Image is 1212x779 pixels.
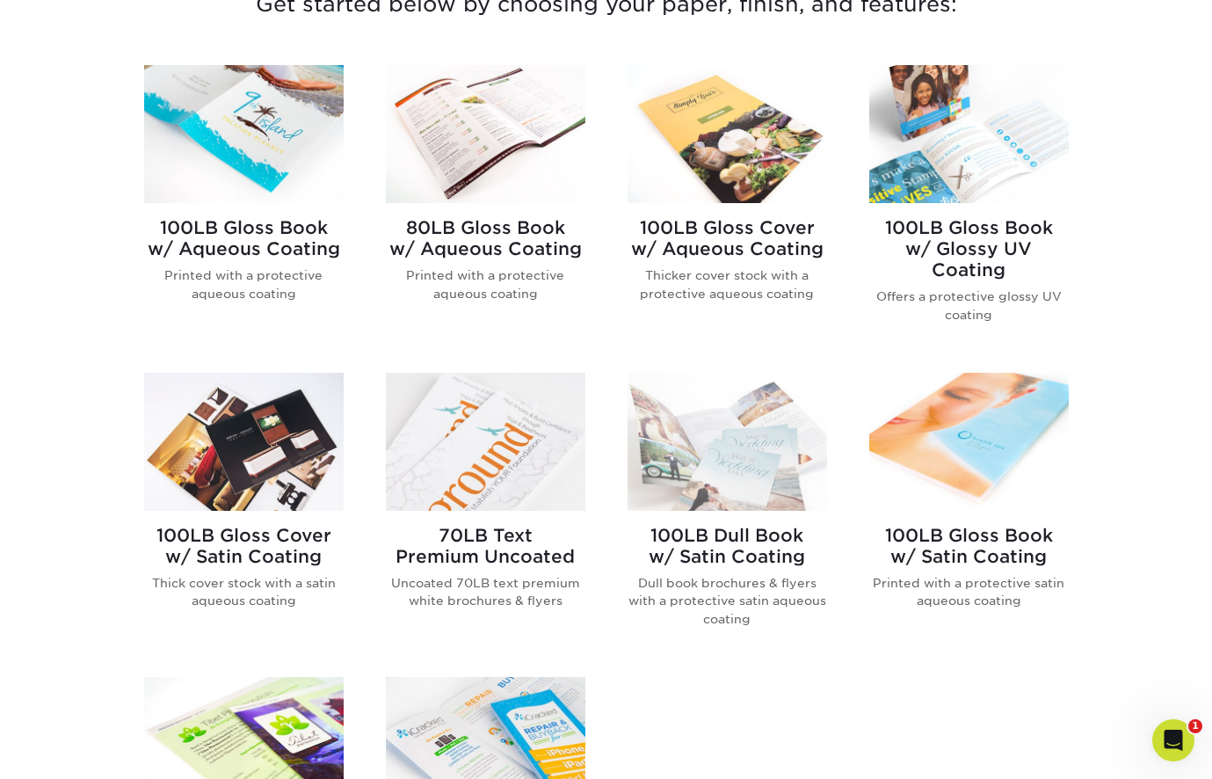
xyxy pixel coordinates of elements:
[869,65,1069,203] img: 100LB Gloss Book<br/>w/ Glossy UV Coating Brochures & Flyers
[628,266,827,302] p: Thicker cover stock with a protective aqueous coating
[144,65,344,203] img: 100LB Gloss Book<br/>w/ Aqueous Coating Brochures & Flyers
[386,574,585,610] p: Uncoated 70LB text premium white brochures & flyers
[869,574,1069,610] p: Printed with a protective satin aqueous coating
[869,65,1069,352] a: 100LB Gloss Book<br/>w/ Glossy UV Coating Brochures & Flyers 100LB Gloss Bookw/ Glossy UV Coating...
[386,525,585,567] h2: 70LB Text Premium Uncoated
[386,65,585,352] a: 80LB Gloss Book<br/>w/ Aqueous Coating Brochures & Flyers 80LB Gloss Bookw/ Aqueous Coating Print...
[869,525,1069,567] h2: 100LB Gloss Book w/ Satin Coating
[628,373,827,656] a: 100LB Dull Book<br/>w/ Satin Coating Brochures & Flyers 100LB Dull Bookw/ Satin Coating Dull book...
[386,373,585,511] img: 70LB Text<br/>Premium Uncoated Brochures & Flyers
[869,373,1069,511] img: 100LB Gloss Book<br/>w/ Satin Coating Brochures & Flyers
[1152,719,1194,761] iframe: Intercom live chat
[1188,719,1202,733] span: 1
[386,65,585,203] img: 80LB Gloss Book<br/>w/ Aqueous Coating Brochures & Flyers
[144,65,344,352] a: 100LB Gloss Book<br/>w/ Aqueous Coating Brochures & Flyers 100LB Gloss Bookw/ Aqueous Coating Pri...
[386,217,585,259] h2: 80LB Gloss Book w/ Aqueous Coating
[869,217,1069,280] h2: 100LB Gloss Book w/ Glossy UV Coating
[144,217,344,259] h2: 100LB Gloss Book w/ Aqueous Coating
[869,373,1069,656] a: 100LB Gloss Book<br/>w/ Satin Coating Brochures & Flyers 100LB Gloss Bookw/ Satin Coating Printed...
[144,525,344,567] h2: 100LB Gloss Cover w/ Satin Coating
[144,266,344,302] p: Printed with a protective aqueous coating
[628,65,827,352] a: 100LB Gloss Cover<br/>w/ Aqueous Coating Brochures & Flyers 100LB Gloss Coverw/ Aqueous Coating T...
[869,288,1069,324] p: Offers a protective glossy UV coating
[628,373,827,511] img: 100LB Dull Book<br/>w/ Satin Coating Brochures & Flyers
[386,266,585,302] p: Printed with a protective aqueous coating
[628,574,827,628] p: Dull book brochures & flyers with a protective satin aqueous coating
[628,525,827,567] h2: 100LB Dull Book w/ Satin Coating
[144,373,344,511] img: 100LB Gloss Cover<br/>w/ Satin Coating Brochures & Flyers
[144,373,344,656] a: 100LB Gloss Cover<br/>w/ Satin Coating Brochures & Flyers 100LB Gloss Coverw/ Satin Coating Thick...
[386,373,585,656] a: 70LB Text<br/>Premium Uncoated Brochures & Flyers 70LB TextPremium Uncoated Uncoated 70LB text pr...
[628,217,827,259] h2: 100LB Gloss Cover w/ Aqueous Coating
[144,574,344,610] p: Thick cover stock with a satin aqueous coating
[628,65,827,203] img: 100LB Gloss Cover<br/>w/ Aqueous Coating Brochures & Flyers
